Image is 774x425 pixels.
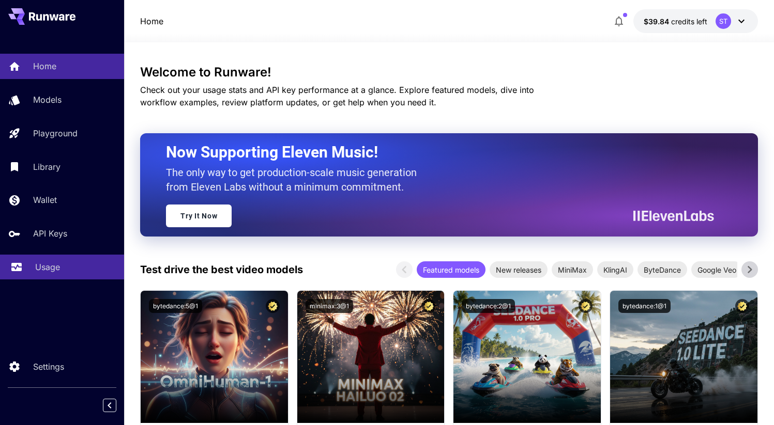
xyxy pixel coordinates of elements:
[33,194,57,206] p: Wallet
[33,360,64,373] p: Settings
[597,261,633,278] div: KlingAI
[462,299,515,313] button: bytedance:2@1
[552,264,593,275] span: MiniMax
[141,291,288,423] img: alt
[140,262,303,277] p: Test drive the best video models
[140,85,534,107] span: Check out your usage stats and API key performance at a glance. Explore featured models, dive int...
[691,264,742,275] span: Google Veo
[610,291,757,423] img: alt
[166,204,232,227] a: Try It Now
[33,93,62,106] p: Models
[597,264,633,275] span: KlingAI
[140,65,757,80] h3: Welcome to Runware!
[579,299,593,313] button: Certified Model – Vetted for best performance and includes a commercial license.
[306,299,353,313] button: minimax:3@1
[644,17,671,26] span: $39.84
[552,261,593,278] div: MiniMax
[633,9,758,33] button: $39.84423ST
[33,161,60,173] p: Library
[266,299,280,313] button: Certified Model – Vetted for best performance and includes a commercial license.
[691,261,742,278] div: Google Veo
[618,299,671,313] button: bytedance:1@1
[417,261,485,278] div: Featured models
[671,17,707,26] span: credits left
[149,299,202,313] button: bytedance:5@1
[103,399,116,412] button: Collapse sidebar
[644,16,707,27] div: $39.84423
[140,15,163,27] nav: breadcrumb
[297,291,445,423] img: alt
[490,261,548,278] div: New releases
[166,165,424,194] p: The only way to get production-scale music generation from Eleven Labs without a minimum commitment.
[33,60,56,72] p: Home
[166,143,706,162] h2: Now Supporting Eleven Music!
[140,15,163,27] a: Home
[638,261,687,278] div: ByteDance
[422,299,436,313] button: Certified Model – Vetted for best performance and includes a commercial license.
[111,396,124,415] div: Collapse sidebar
[716,13,731,29] div: ST
[417,264,485,275] span: Featured models
[638,264,687,275] span: ByteDance
[490,264,548,275] span: New releases
[33,227,67,240] p: API Keys
[453,291,601,423] img: alt
[735,299,749,313] button: Certified Model – Vetted for best performance and includes a commercial license.
[33,127,78,139] p: Playground
[35,261,60,273] p: Usage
